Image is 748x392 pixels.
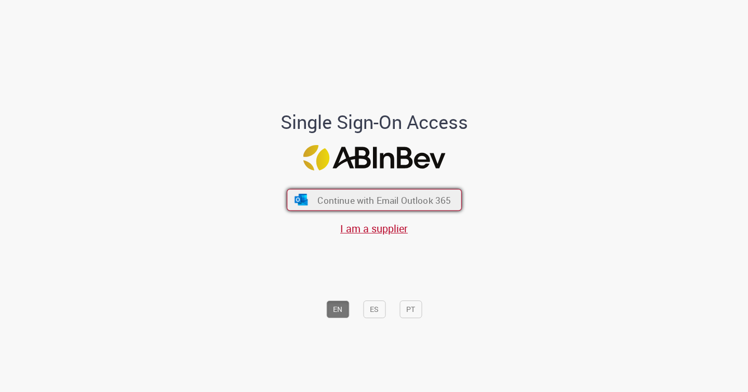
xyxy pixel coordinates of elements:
button: ícone Azure/Microsoft 360 Continue with Email Outlook 365 [287,189,462,211]
img: Logo ABInBev [303,145,445,171]
button: PT [399,300,422,318]
button: EN [326,300,349,318]
h1: Single Sign-On Access [230,112,518,133]
span: Continue with Email Outlook 365 [317,194,451,206]
button: ES [363,300,385,318]
img: ícone Azure/Microsoft 360 [293,194,309,205]
a: I am a supplier [340,221,408,236]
